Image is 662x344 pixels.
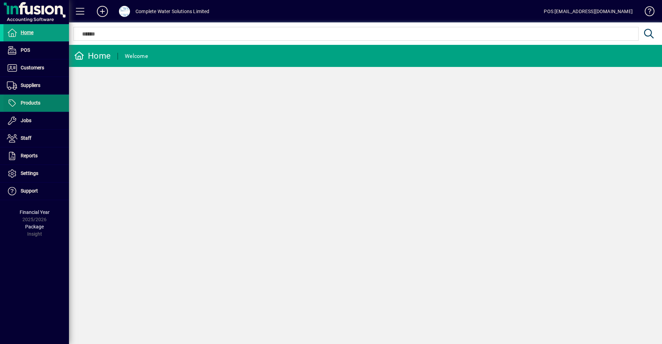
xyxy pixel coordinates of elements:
[21,118,31,123] span: Jobs
[25,224,44,229] span: Package
[91,5,113,18] button: Add
[3,42,69,59] a: POS
[113,5,136,18] button: Profile
[3,147,69,165] a: Reports
[21,47,30,53] span: POS
[640,1,653,24] a: Knowledge Base
[3,77,69,94] a: Suppliers
[21,188,38,194] span: Support
[136,6,210,17] div: Complete Water Solutions Limited
[21,30,33,35] span: Home
[21,65,44,70] span: Customers
[21,170,38,176] span: Settings
[544,6,633,17] div: POS [EMAIL_ADDRESS][DOMAIN_NAME]
[3,59,69,77] a: Customers
[3,95,69,112] a: Products
[21,135,31,141] span: Staff
[3,112,69,129] a: Jobs
[74,50,111,61] div: Home
[21,82,40,88] span: Suppliers
[21,100,40,106] span: Products
[3,165,69,182] a: Settings
[3,130,69,147] a: Staff
[20,209,50,215] span: Financial Year
[3,183,69,200] a: Support
[125,51,148,62] div: Welcome
[21,153,38,158] span: Reports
